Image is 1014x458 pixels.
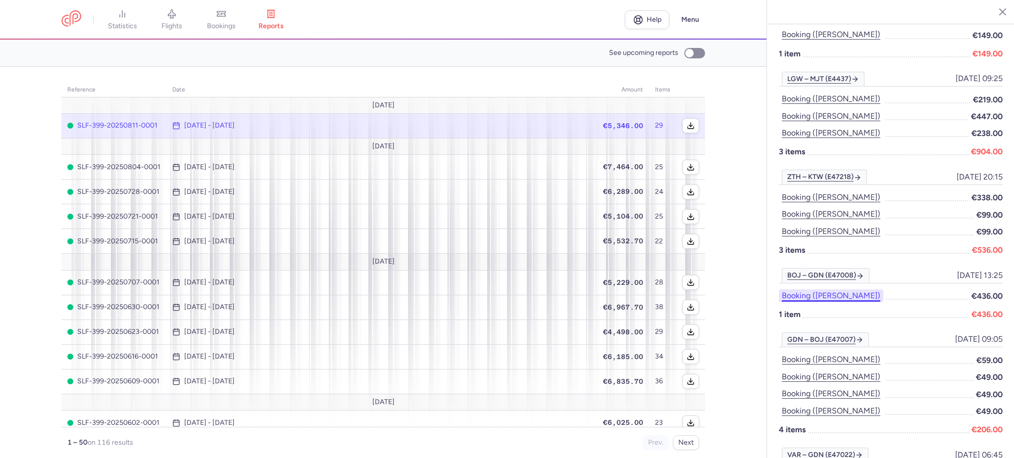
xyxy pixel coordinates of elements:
[67,419,160,427] span: SLF-399-20250602-0001
[649,344,676,369] td: 34
[779,208,883,221] button: Booking ([PERSON_NAME])
[976,388,1003,401] span: €49.00
[67,353,160,361] span: SLF-399-20250616-0001
[976,209,1003,221] span: €99.00
[649,83,676,97] th: items
[649,204,676,229] td: 25
[779,370,883,383] button: Booking ([PERSON_NAME])
[955,335,1003,344] span: [DATE] 09:05
[675,10,705,29] button: Menu
[184,419,235,427] time: [DATE] - [DATE]
[67,237,160,245] span: SLF-399-20250715-0001
[972,47,1003,60] span: €149.00
[67,213,160,221] span: SLF-399-20250721-0001
[779,47,1003,60] p: 1 item
[603,418,643,426] span: €6,025.00
[603,278,643,286] span: €5,229.00
[779,110,883,123] button: Booking ([PERSON_NAME])
[61,10,81,29] a: CitizenPlane red outlined logo
[184,213,235,221] time: [DATE] - [DATE]
[67,328,160,336] span: SLF-399-20250623-0001
[782,332,869,347] a: GDN – BOJ (E47007)
[649,155,676,180] td: 25
[779,92,883,105] button: Booking ([PERSON_NAME])
[184,353,235,361] time: [DATE] - [DATE]
[779,308,1003,321] p: 1 item
[779,225,883,238] button: Booking ([PERSON_NAME])
[372,398,395,406] span: [DATE]
[779,191,883,204] button: Booking ([PERSON_NAME])
[603,377,643,385] span: €6,835.70
[957,173,1003,182] span: [DATE] 20:15
[184,237,235,245] time: [DATE] - [DATE]
[976,354,1003,366] span: €59.00
[108,22,137,31] span: statistics
[603,122,643,130] span: €5,346.00
[166,83,597,97] th: date
[88,438,133,447] span: on 116 results
[779,145,1003,158] p: 3 items
[603,328,643,336] span: €4,498.00
[207,22,236,31] span: bookings
[779,405,883,417] button: Booking ([PERSON_NAME])
[643,435,669,450] button: Prev.
[67,377,160,385] span: SLF-399-20250609-0001
[649,369,676,394] td: 36
[971,145,1003,158] span: €904.00
[782,72,864,87] a: LGW – MJT (E4437)
[597,83,649,97] th: amount
[976,226,1003,238] span: €99.00
[971,127,1003,139] span: €238.00
[782,268,869,283] a: BOJ – GDN (E47008)
[184,188,235,196] time: [DATE] - [DATE]
[779,127,883,139] button: Booking ([PERSON_NAME])
[67,303,160,311] span: SLF-399-20250630-0001
[649,180,676,204] td: 24
[649,270,676,295] td: 28
[976,371,1003,383] span: €49.00
[673,435,699,450] button: Next
[184,303,235,311] time: [DATE] - [DATE]
[956,74,1003,83] span: [DATE] 09:25
[782,170,867,184] a: ZTH – KTW (E47218)
[184,377,235,385] time: [DATE] - [DATE]
[372,142,395,150] span: [DATE]
[147,9,197,31] a: flights
[971,423,1003,436] span: €206.00
[779,423,1003,436] p: 4 items
[971,110,1003,123] span: €447.00
[649,320,676,344] td: 29
[957,271,1003,280] span: [DATE] 13:25
[603,237,643,245] span: €5,532.70
[258,22,284,31] span: reports
[971,191,1003,204] span: €338.00
[649,229,676,254] td: 22
[972,244,1003,256] span: €536.00
[971,308,1003,321] span: €436.00
[976,405,1003,417] span: €49.00
[779,28,883,41] button: Booking ([PERSON_NAME])
[98,9,147,31] a: statistics
[971,290,1003,302] span: €436.00
[67,188,160,196] span: SLF-399-20250728-0001
[67,438,88,447] strong: 1 – 50
[197,9,246,31] a: bookings
[184,328,235,336] time: [DATE] - [DATE]
[609,49,678,57] span: See upcoming reports
[603,187,643,195] span: €6,289.00
[779,244,1003,256] p: 3 items
[649,295,676,320] td: 38
[67,163,160,171] span: SLF-399-20250804-0001
[161,22,182,31] span: flights
[603,163,643,171] span: €7,464.00
[779,387,883,400] button: Booking ([PERSON_NAME])
[647,16,661,23] span: Help
[184,122,235,130] time: [DATE] - [DATE]
[603,212,643,220] span: €5,104.00
[184,163,235,171] time: [DATE] - [DATE]
[603,353,643,361] span: €6,185.00
[649,113,676,138] td: 29
[779,289,883,302] button: Booking ([PERSON_NAME])
[625,10,669,29] a: Help
[649,411,676,435] td: 23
